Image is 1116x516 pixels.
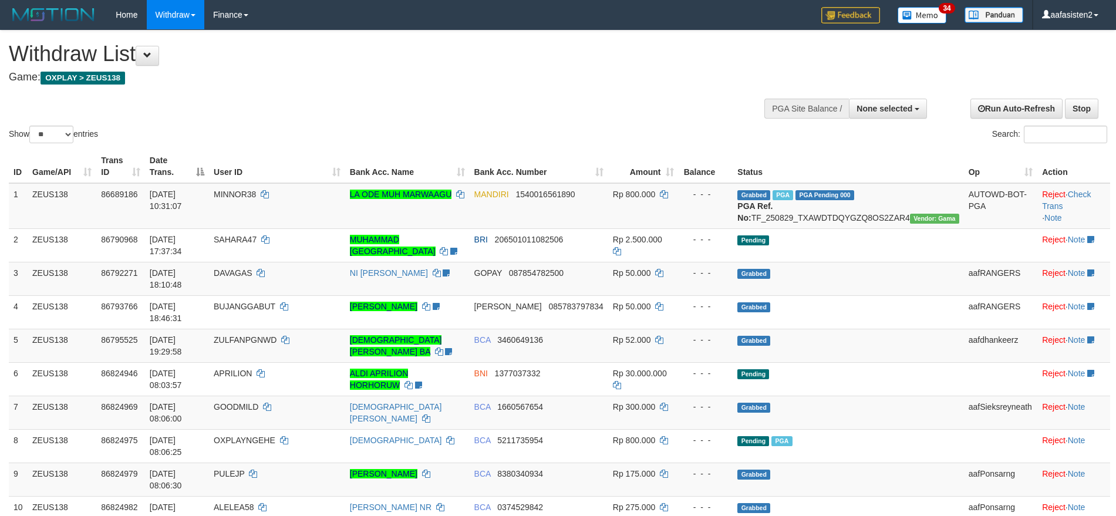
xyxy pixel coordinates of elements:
span: Copy 1660567654 to clipboard [497,402,543,412]
th: ID [9,150,28,183]
label: Show entries [9,126,98,143]
label: Search: [992,126,1107,143]
a: Stop [1065,99,1098,119]
td: AUTOWD-BOT-PGA [964,183,1037,229]
a: Reject [1042,469,1066,478]
a: Note [1068,302,1085,311]
div: - - - [683,188,729,200]
span: Vendor URL: https://trx31.1velocity.biz [910,214,959,224]
span: Copy 085783797834 to clipboard [548,302,603,311]
td: ZEUS138 [28,228,96,262]
span: Grabbed [737,302,770,312]
span: Rp 50.000 [613,302,651,311]
a: LA ODE MUH MARWAAGU [350,190,451,199]
span: 86793766 [101,302,137,311]
span: BUJANGGABUT [214,302,275,311]
td: ZEUS138 [28,183,96,229]
div: - - - [683,334,729,346]
div: - - - [683,401,729,413]
a: Reject [1042,302,1066,311]
span: Grabbed [737,336,770,346]
span: MINNOR38 [214,190,256,199]
a: Note [1068,402,1085,412]
span: Pending [737,436,769,446]
img: panduan.png [965,7,1023,23]
a: [DEMOGRAPHIC_DATA][PERSON_NAME] [350,402,442,423]
span: Rp 275.000 [613,502,655,512]
td: ZEUS138 [28,295,96,329]
span: SAHARA47 [214,235,257,244]
th: Action [1037,150,1110,183]
a: Note [1044,213,1062,222]
span: Rp 30.000.000 [613,369,667,378]
span: BCA [474,335,491,345]
td: aafRANGERS [964,295,1037,329]
div: - - - [683,501,729,513]
a: Reject [1042,335,1066,345]
span: Grabbed [737,470,770,480]
span: BRI [474,235,488,244]
th: Bank Acc. Name: activate to sort column ascending [345,150,470,183]
a: [DEMOGRAPHIC_DATA][PERSON_NAME] BA [350,335,442,356]
a: Reject [1042,502,1066,512]
span: 86689186 [101,190,137,199]
td: ZEUS138 [28,362,96,396]
div: - - - [683,301,729,312]
span: Grabbed [737,269,770,279]
td: · [1037,396,1110,429]
a: Run Auto-Refresh [970,99,1063,119]
img: Feedback.jpg [821,7,880,23]
span: BCA [474,502,491,512]
td: · [1037,295,1110,329]
td: aafSieksreyneath [964,396,1037,429]
h4: Game: [9,72,732,83]
span: 34 [939,3,955,14]
span: [DATE] 08:06:30 [150,469,182,490]
td: · [1037,429,1110,463]
td: 3 [9,262,28,295]
span: Rp 50.000 [613,268,651,278]
span: Pending [737,235,769,245]
a: Reject [1042,436,1066,445]
span: 86792271 [101,268,137,278]
a: Note [1068,469,1085,478]
th: Trans ID: activate to sort column ascending [96,150,145,183]
span: BCA [474,436,491,445]
button: None selected [849,99,927,119]
th: User ID: activate to sort column ascending [209,150,345,183]
td: · [1037,362,1110,396]
div: - - - [683,468,729,480]
td: · [1037,329,1110,362]
td: ZEUS138 [28,429,96,463]
div: - - - [683,267,729,279]
a: ALDI APRILION HORHORUW [350,369,409,390]
span: Marked by aafpengsreynich [771,436,792,446]
span: 86824979 [101,469,137,478]
span: ALELEA58 [214,502,254,512]
th: Bank Acc. Number: activate to sort column ascending [470,150,608,183]
span: Copy 8380340934 to clipboard [497,469,543,478]
span: [DATE] 18:10:48 [150,268,182,289]
span: 86824969 [101,402,137,412]
a: Note [1068,502,1085,512]
td: 2 [9,228,28,262]
span: 86795525 [101,335,137,345]
span: Rp 300.000 [613,402,655,412]
td: · [1037,228,1110,262]
a: Check Trans [1042,190,1091,211]
th: Amount: activate to sort column ascending [608,150,679,183]
h1: Withdraw List [9,42,732,66]
span: [DATE] 17:37:34 [150,235,182,256]
td: 8 [9,429,28,463]
td: 6 [9,362,28,396]
img: MOTION_logo.png [9,6,98,23]
td: ZEUS138 [28,463,96,496]
a: [DEMOGRAPHIC_DATA] [350,436,442,445]
span: 86824946 [101,369,137,378]
span: [DATE] 08:06:00 [150,402,182,423]
th: Date Trans.: activate to sort column descending [145,150,209,183]
span: Pending [737,369,769,379]
td: aafRANGERS [964,262,1037,295]
span: 86824982 [101,502,137,512]
span: Grabbed [737,503,770,513]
